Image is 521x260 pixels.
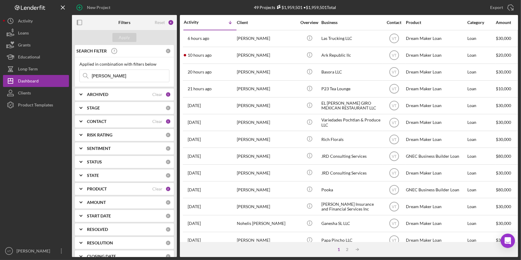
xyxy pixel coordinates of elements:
div: 49 Projects • $1,959,501 Total [254,5,336,10]
a: Activity [3,15,69,27]
b: ARCHIVED [87,92,108,97]
div: Loan [467,199,495,214]
button: Export [484,1,518,13]
div: Category [467,20,495,25]
b: SENTIMENT [87,146,111,151]
span: $30,000 [496,238,511,243]
span: $30,000 [496,204,511,209]
div: Clear [152,92,162,97]
div: [PERSON_NAME] [237,232,297,248]
time: 2025-09-04 19:21 [188,171,201,175]
b: STAGE [87,106,100,110]
div: JRD Consulting Services [321,148,381,164]
text: VT [392,104,397,108]
div: Overview [298,20,321,25]
div: 1 [165,119,171,124]
time: 2025-09-06 13:20 [188,86,212,91]
div: Export [490,1,503,13]
a: Loans [3,27,69,39]
div: [PERSON_NAME] Insurance and Financial Services Inc [321,199,381,214]
text: VT [392,87,397,91]
div: Dream Maker Loan [406,98,466,114]
div: Long-Term [18,63,38,76]
div: Dream Maker Loan [406,232,466,248]
div: 1 [165,92,171,97]
div: New Project [87,1,110,13]
div: Loan [467,98,495,114]
b: CLOSING DATE [87,254,116,259]
div: GNEC Business Builder Loan [406,182,466,198]
div: EL [PERSON_NAME] GIRO MEXICAN RESTAURANT LLC [321,98,381,114]
div: 0 [165,227,171,232]
div: 0 [165,240,171,246]
b: STATE [87,173,99,178]
div: Amount [496,20,518,25]
button: Dashboard [3,75,69,87]
a: Long-Term [3,63,69,75]
span: $30,000 [496,137,511,142]
div: [PERSON_NAME] [15,245,54,259]
span: $30,000 [496,120,511,125]
div: Loans [18,27,29,40]
div: JRD Consulting Services [321,165,381,181]
div: Clear [152,119,162,124]
span: $10,000 [496,86,511,91]
div: Loan [467,115,495,130]
button: New Project [72,1,116,13]
b: SEARCH FILTER [76,49,107,53]
b: RESOLUTION [87,241,113,245]
div: Dream Maker Loan [406,81,466,97]
div: 0 [165,146,171,151]
div: Clear [152,187,162,191]
div: Dream Maker Loan [406,165,466,181]
text: VT [392,205,397,209]
div: Pooka [321,182,381,198]
div: Dashboard [18,75,39,88]
time: 2025-09-04 14:46 [188,187,201,192]
div: GNEC Business Builder Loan [406,148,466,164]
button: Apply [112,33,136,42]
div: Dream Maker Loan [406,216,466,232]
div: Loan [467,47,495,63]
div: Loan [467,232,495,248]
div: Loan [467,81,495,97]
b: PRODUCT [87,187,107,191]
a: Grants [3,39,69,51]
div: 0 [165,254,171,259]
div: Variedades Pochtlan & Produce LLC [321,115,381,130]
button: Clients [3,87,69,99]
div: Apply [119,33,130,42]
text: VT [7,250,11,253]
div: 0 [165,213,171,219]
div: [PERSON_NAME] [237,148,297,164]
span: $30,000 [496,170,511,175]
text: VT [392,137,397,142]
div: [PERSON_NAME] [237,182,297,198]
div: Dream Maker Loan [406,115,466,130]
div: [PERSON_NAME] [237,31,297,46]
div: 1 [335,247,343,252]
div: Ark Republic llc [321,47,381,63]
div: [PERSON_NAME] [237,98,297,114]
text: VT [392,222,397,226]
div: Dream Maker Loan [406,64,466,80]
div: Client [237,20,297,25]
time: 2025-09-03 16:26 [188,204,201,209]
div: 0 [165,200,171,205]
div: 0 [165,48,171,54]
div: 0 [165,132,171,138]
text: VT [392,238,397,243]
div: Loan [467,216,495,232]
div: Clients [18,87,31,100]
span: $20,000 [496,52,511,58]
text: VT [392,37,397,41]
div: Dream Maker Loan [406,199,466,214]
div: Ganesha SL LLC [321,216,381,232]
span: $30,000 [496,36,511,41]
div: Loan [467,148,495,164]
time: 2025-09-07 04:23 [188,36,209,41]
a: Product Templates [3,99,69,111]
div: $1,959,501 [275,5,302,10]
div: Loan [467,165,495,181]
